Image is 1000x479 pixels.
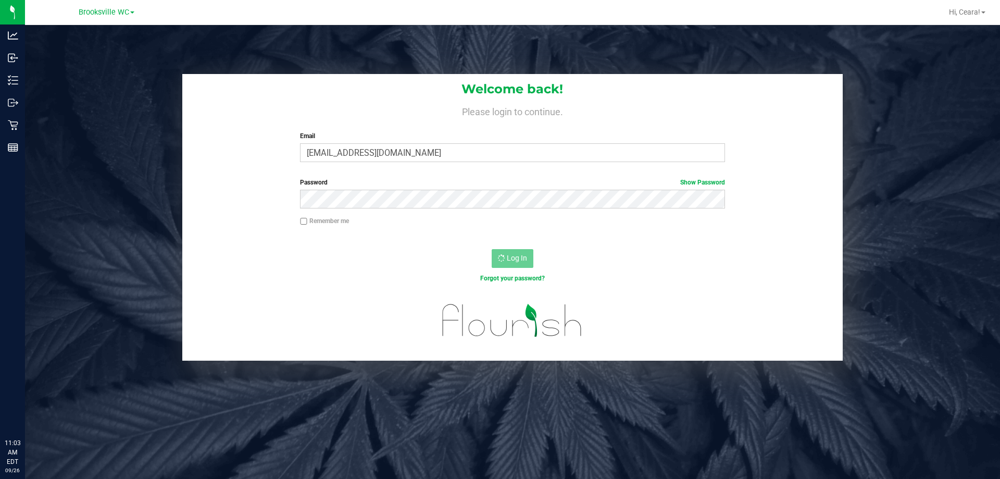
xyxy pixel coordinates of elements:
[300,216,349,226] label: Remember me
[430,294,595,347] img: flourish_logo.svg
[8,97,18,108] inline-svg: Outbound
[8,30,18,41] inline-svg: Analytics
[182,104,843,117] h4: Please login to continue.
[5,438,20,466] p: 11:03 AM EDT
[8,142,18,153] inline-svg: Reports
[300,179,328,186] span: Password
[79,8,129,17] span: Brooksville WC
[8,120,18,130] inline-svg: Retail
[949,8,980,16] span: Hi, Ceara!
[480,275,545,282] a: Forgot your password?
[8,75,18,85] inline-svg: Inventory
[300,218,307,225] input: Remember me
[492,249,533,268] button: Log In
[680,179,725,186] a: Show Password
[300,131,724,141] label: Email
[5,466,20,474] p: 09/26
[507,254,527,262] span: Log In
[8,53,18,63] inline-svg: Inbound
[182,82,843,96] h1: Welcome back!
